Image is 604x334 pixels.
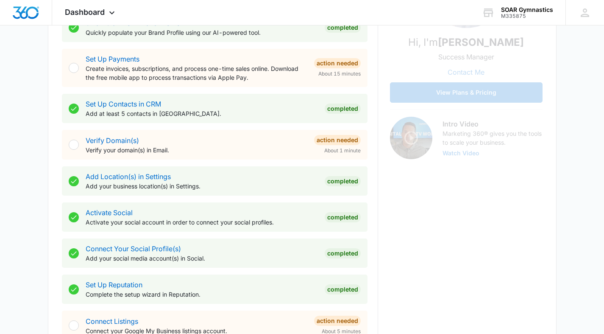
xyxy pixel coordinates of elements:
[86,172,171,181] a: Add Location(s) in Settings
[438,36,524,48] strong: [PERSON_NAME]
[439,62,493,82] button: Contact Me
[408,35,524,50] p: Hi, I'm
[86,64,307,82] p: Create invoices, subscriptions, and process one-time sales online. Download the free mobile app t...
[86,146,307,154] p: Verify your domain(s) in Email.
[86,317,138,326] a: Connect Listings
[501,13,553,19] div: account id
[325,212,361,222] div: Completed
[325,22,361,33] div: Completed
[86,28,318,37] p: Quickly populate your Brand Profile using our AI-powered tool.
[86,244,181,253] a: Connect Your Social Profile(s)
[443,129,543,147] p: Marketing 360® gives you the tools to scale your business.
[86,254,318,263] p: Add your social media account(s) in Social.
[86,100,161,108] a: Set Up Contacts in CRM
[390,82,543,103] button: View Plans & Pricing
[443,150,479,156] button: Watch Video
[390,117,432,159] img: Intro Video
[443,119,543,129] h3: Intro Video
[325,248,361,258] div: Completed
[86,109,318,118] p: Add at least 5 contacts in [GEOGRAPHIC_DATA].
[86,55,139,63] a: Set Up Payments
[324,147,361,154] span: About 1 minute
[86,182,318,191] p: Add your business location(s) in Settings.
[314,135,361,145] div: Action Needed
[438,52,494,62] p: Success Manager
[501,6,553,13] div: account name
[86,218,318,227] p: Activate your social account in order to connect your social profiles.
[65,8,105,17] span: Dashboard
[325,104,361,114] div: Completed
[325,284,361,295] div: Completed
[314,316,361,326] div: Action Needed
[318,70,361,78] span: About 15 minutes
[325,176,361,186] div: Completed
[86,281,142,289] a: Set Up Reputation
[86,136,139,145] a: Verify Domain(s)
[314,58,361,68] div: Action Needed
[86,208,133,217] a: Activate Social
[86,290,318,299] p: Complete the setup wizard in Reputation.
